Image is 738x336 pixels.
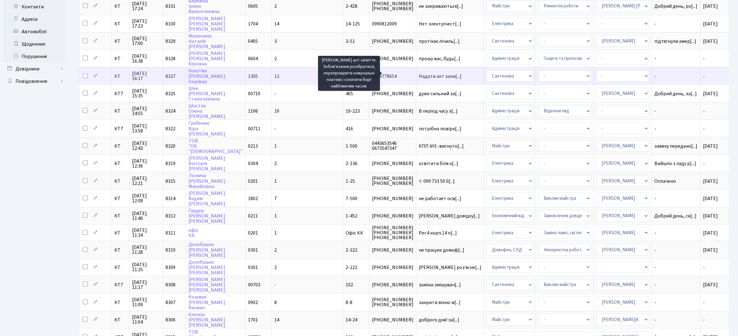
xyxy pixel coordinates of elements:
a: Шек[PERSON_NAME]Станіславівна [188,85,225,102]
span: 0990812009 [372,21,413,26]
span: дуже сильний за[...] [419,90,461,97]
span: КПП №3 -вигнуто[...] [419,143,464,150]
span: - [654,248,698,253]
span: [PHONE_NUMBER] [PHONE_NUMBER] [372,1,413,11]
span: 0605 [248,3,258,10]
span: [DATE] [703,281,718,288]
span: 8327 [166,73,175,80]
span: Добрий день, за[...] [654,90,697,97]
span: КТ [114,179,127,184]
span: [PHONE_NUMBER] [PHONE_NUMBER] [PHONE_NUMBER] [372,225,413,240]
a: ЖоночинаНаталія[PERSON_NAME] [188,33,225,50]
span: [DATE] [703,213,718,219]
span: 1802 [248,195,258,202]
a: Долобашко[PERSON_NAME][PERSON_NAME] [188,259,225,276]
span: Нет электрiчест[...] [419,20,461,27]
a: Контакти [3,1,65,13]
span: КТ [114,4,127,9]
span: [DATE] 11:04 [132,315,160,325]
span: - [654,317,698,322]
span: протікає лічиль[...] [419,38,460,45]
span: Вийшло з ладу р[...] [654,160,696,167]
span: - [703,160,705,167]
span: 0304 [248,160,258,167]
span: [DATE] 16:17 [132,71,160,81]
span: 0213 [248,143,258,150]
span: 1704 [248,20,258,27]
span: 465 [346,90,353,97]
span: 2 [274,3,277,10]
span: 14 [274,20,279,27]
span: В період часу з[...] [419,108,457,114]
span: КТ [114,213,127,218]
a: Клочок[PERSON_NAME][PERSON_NAME] [188,311,225,329]
span: 10-223 [346,108,360,114]
span: КТ [114,74,127,79]
span: [PHONE_NUMBER] [372,317,413,322]
span: [DATE] 13:58 [132,123,160,133]
a: Адреси [3,13,65,25]
span: 7 [274,195,277,202]
span: [DATE] 11:34 [132,228,160,238]
span: [DATE] 11:28 [132,245,160,255]
span: КТ [114,265,127,270]
span: не працює домоф[...] [419,247,464,253]
span: 2-380 [346,55,357,62]
span: - [703,55,705,62]
span: 8331 [166,3,175,10]
span: освітити біля к[...] [419,160,458,167]
span: 2 [274,160,277,167]
span: КТ7 [114,126,127,131]
span: - [654,56,698,61]
span: [DATE] [703,247,718,253]
span: [PHONE_NUMBER] [372,161,413,166]
span: - [703,316,705,323]
span: КТ [114,196,127,201]
span: - [654,196,698,201]
a: [PERSON_NAME][PERSON_NAME][PERSON_NAME] [188,15,225,33]
span: 1 [274,213,277,219]
span: КТ [114,248,127,253]
span: 1 [274,143,277,150]
span: КТ [114,161,127,166]
span: 8319 [166,160,175,167]
span: Добрий день, ск[...] [654,213,696,219]
span: заявку передано[...] [654,143,697,150]
span: 8315 [166,178,175,185]
span: 3 [274,38,277,45]
span: 10 [274,108,279,114]
span: потрібна повірк[...] [419,125,461,132]
span: [DATE] 12:43 [132,141,160,151]
a: офісКК [188,227,198,239]
span: - [654,265,698,270]
span: [DATE] [703,3,718,10]
span: 3-51 [346,38,355,45]
span: 102 [346,281,353,288]
a: [PERSON_NAME]Вадим[PERSON_NAME] [188,190,225,207]
span: [PERSON_NAME] роз'ясне[...] [419,264,481,271]
span: [DATE] [703,178,718,185]
span: [DATE] 14:55 [132,106,160,116]
span: 8314 [166,195,175,202]
span: не работает осв[...] [419,195,461,202]
span: 2 [274,264,277,271]
span: 8307 [166,299,175,306]
span: 2-222 [346,264,357,271]
span: т: 099 733 50 0[...] [419,178,455,185]
span: 8309 [166,264,175,271]
span: Офіс КК [346,230,363,236]
span: 0443653546 0673547347 [372,141,413,151]
span: 8-8 [346,299,352,306]
span: [DATE] 11:09 [132,297,160,307]
span: 7-500 [346,195,357,202]
span: [DATE] 12:36 [132,159,160,168]
span: 14 [274,316,279,323]
span: 8311 [166,230,175,236]
span: [DATE] 11:17 [132,280,160,290]
span: прошу вас, будь[...] [419,55,460,62]
span: закрити вікно м[...] [419,299,461,306]
span: 8322 [166,125,175,132]
span: 416 [346,125,353,132]
span: 1305 [248,73,258,80]
span: 0201 [248,230,258,236]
